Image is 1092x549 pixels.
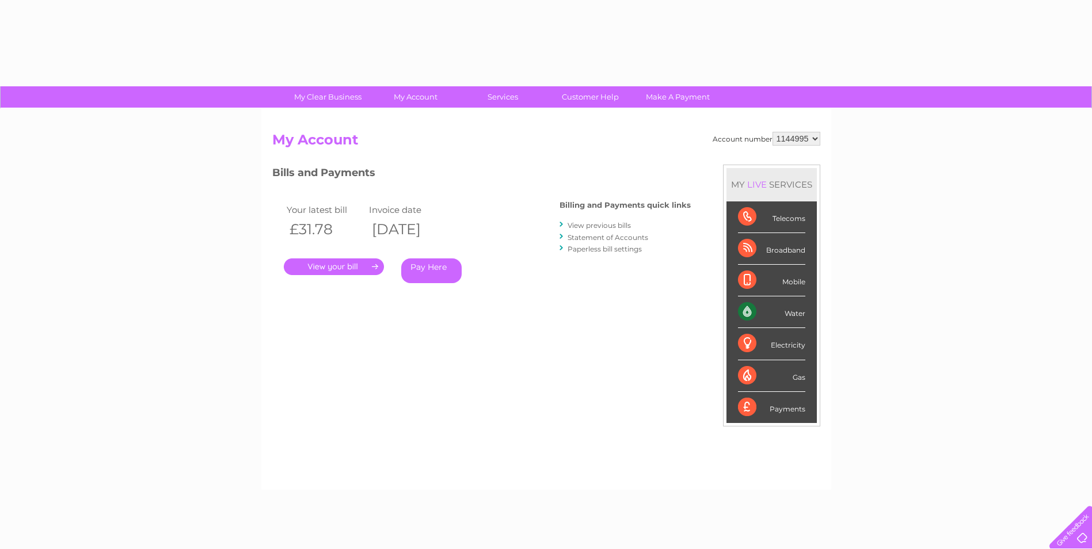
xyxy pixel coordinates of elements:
[738,296,805,328] div: Water
[272,165,691,185] h3: Bills and Payments
[713,132,820,146] div: Account number
[401,258,462,283] a: Pay Here
[284,218,367,241] th: £31.78
[368,86,463,108] a: My Account
[738,201,805,233] div: Telecoms
[738,360,805,392] div: Gas
[568,245,642,253] a: Paperless bill settings
[568,221,631,230] a: View previous bills
[280,86,375,108] a: My Clear Business
[738,392,805,423] div: Payments
[272,132,820,154] h2: My Account
[366,218,449,241] th: [DATE]
[455,86,550,108] a: Services
[630,86,725,108] a: Make A Payment
[738,328,805,360] div: Electricity
[568,233,648,242] a: Statement of Accounts
[745,179,769,190] div: LIVE
[738,233,805,265] div: Broadband
[726,168,817,201] div: MY SERVICES
[366,202,449,218] td: Invoice date
[284,258,384,275] a: .
[543,86,638,108] a: Customer Help
[560,201,691,209] h4: Billing and Payments quick links
[738,265,805,296] div: Mobile
[284,202,367,218] td: Your latest bill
